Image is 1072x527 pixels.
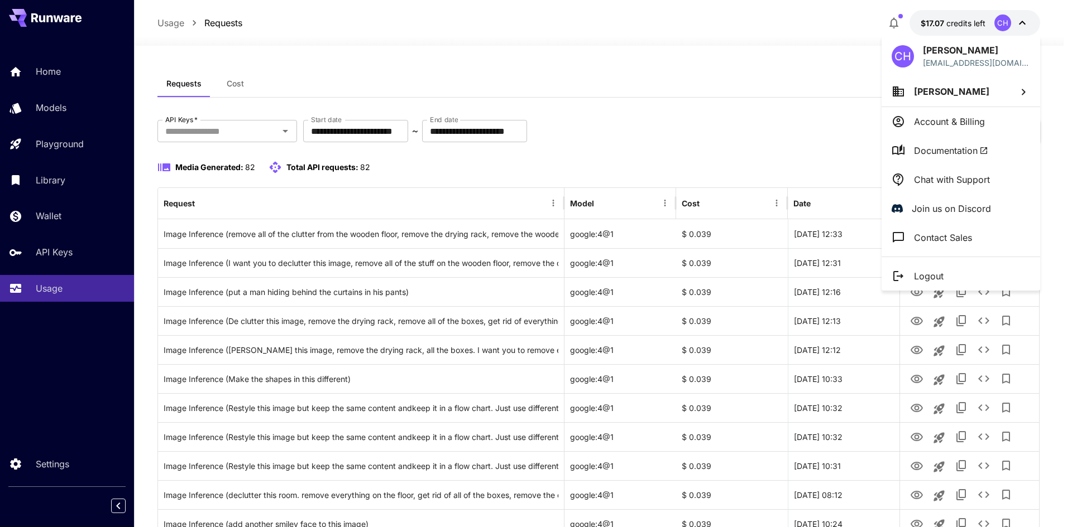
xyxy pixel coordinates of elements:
button: [PERSON_NAME] [882,76,1040,107]
span: Documentation [914,144,988,157]
p: [EMAIL_ADDRESS][DOMAIN_NAME] [923,57,1030,69]
p: Contact Sales [914,231,972,244]
div: CH [892,45,914,67]
p: Join us on Discord [912,202,991,215]
p: Account & Billing [914,115,985,128]
span: [PERSON_NAME] [914,86,989,97]
p: [PERSON_NAME] [923,43,1030,57]
div: cameronjahughes@icloud.com [923,57,1030,69]
p: Logout [914,269,944,283]
p: Chat with Support [914,173,990,186]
